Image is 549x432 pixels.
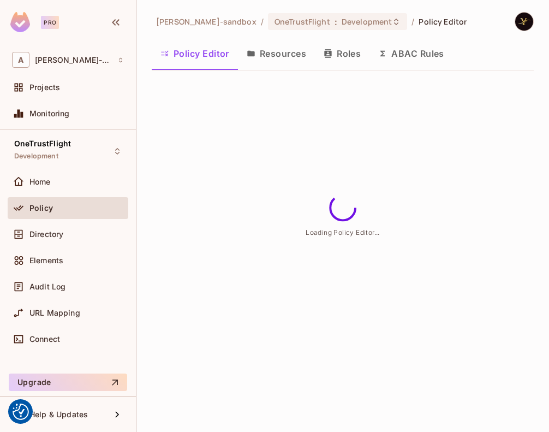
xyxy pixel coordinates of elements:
[14,139,71,148] span: OneTrustFlight
[29,230,63,239] span: Directory
[261,16,264,27] li: /
[156,16,256,27] span: the active workspace
[29,177,51,186] span: Home
[315,40,369,67] button: Roles
[9,374,127,391] button: Upgrade
[369,40,453,67] button: ABAC Rules
[274,16,330,27] span: OneTrustFlight
[342,16,392,27] span: Development
[12,52,29,68] span: A
[10,12,30,32] img: SReyMgAAAABJRU5ErkJggg==
[411,16,414,27] li: /
[29,109,70,118] span: Monitoring
[515,13,533,31] img: Yilmaz Alizadeh
[29,282,65,291] span: Audit Log
[13,404,29,420] button: Consent Preferences
[41,16,59,29] div: Pro
[29,410,88,419] span: Help & Updates
[29,204,53,212] span: Policy
[29,309,80,317] span: URL Mapping
[13,404,29,420] img: Revisit consent button
[306,228,380,236] span: Loading Policy Editor...
[35,56,112,64] span: Workspace: alex-trustflight-sandbox
[419,16,467,27] span: Policy Editor
[14,152,58,161] span: Development
[334,17,338,26] span: :
[238,40,315,67] button: Resources
[29,256,63,265] span: Elements
[152,40,238,67] button: Policy Editor
[29,335,60,344] span: Connect
[29,83,60,92] span: Projects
